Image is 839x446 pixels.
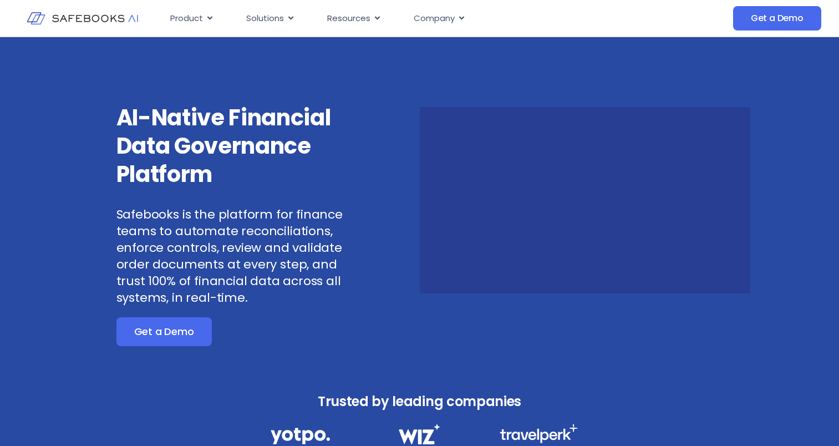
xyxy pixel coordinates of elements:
[393,424,445,444] img: Financial Data Governance 2
[161,8,638,29] div: Menu Toggle
[500,424,578,443] img: Financial Data Governance 3
[116,104,364,189] h3: AI-Native Financial Data Governance Platform
[751,13,804,24] span: Get a Demo
[116,317,212,346] a: Get a Demo
[414,12,455,25] span: Company
[246,391,593,413] h3: Trusted by leading companies
[246,12,284,25] span: Solutions
[733,6,821,31] a: Get a Demo
[327,12,370,25] span: Resources
[134,326,194,337] span: Get a Demo
[170,12,203,25] span: Product
[116,206,364,306] p: Safebooks is the platform for finance teams to automate reconciliations, enforce controls, review...
[161,8,638,29] nav: Menu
